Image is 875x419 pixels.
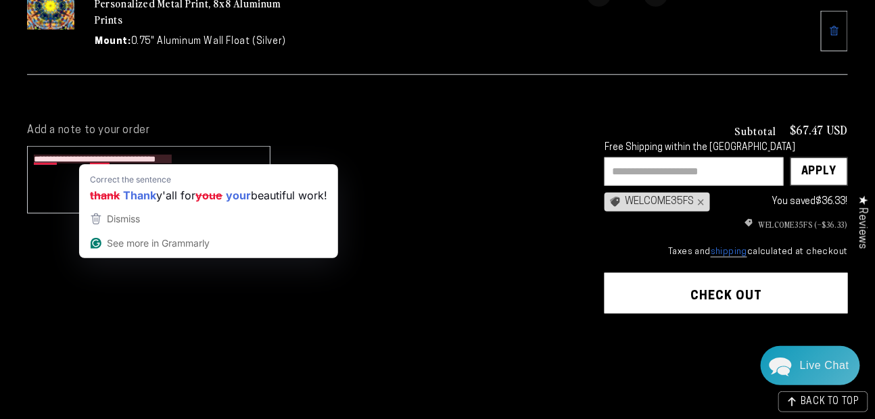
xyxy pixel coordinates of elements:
textarea: To enrich screen reader interactions, please activate Accessibility in Grammarly extension settings [27,146,270,214]
div: Apply [801,158,837,185]
div: You saved ! [717,193,848,210]
div: WELCOME35FS [605,193,710,212]
a: shipping [711,247,747,257]
a: Remove 8"x8" Square White Glossy Aluminyzed Photo [821,11,848,51]
li: WELCOME35FS (–$36.33) [605,218,848,230]
button: Check out [605,273,848,314]
span: $36.33 [816,197,846,207]
div: Click to open Judge.me floating reviews tab [849,184,875,260]
ul: Discount [605,218,848,230]
h3: Subtotal [734,125,776,136]
div: × [694,197,705,207]
dt: Mount: [95,34,131,49]
iframe: PayPal-paypal [605,340,848,369]
label: Add a note to your order [27,124,577,138]
div: Chat widget toggle [761,346,860,385]
small: Taxes and calculated at checkout [605,245,848,259]
dd: 0.75" Aluminum Wall Float (Silver) [131,34,286,49]
div: Contact Us Directly [800,346,849,385]
span: BACK TO TOP [801,397,859,407]
div: Free Shipping within the [GEOGRAPHIC_DATA] [605,143,848,154]
p: $67.47 USD [790,124,848,136]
